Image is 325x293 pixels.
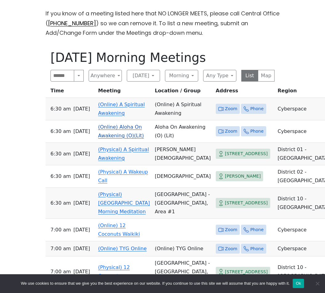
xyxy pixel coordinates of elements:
h1: [DATE] Morning Meetings [50,50,275,65]
span: [DATE] [73,244,90,253]
a: (Physical) 12 Coconuts [98,264,130,279]
th: Location / Group [152,86,213,98]
span: 7:00 AM [50,244,71,253]
span: Zoom [225,245,237,253]
a: [PHONE_NUMBER] [48,19,96,27]
a: (Online) Aloha On Awakening (O)(Lit) [98,124,144,138]
span: Zoom [225,105,237,113]
span: [DATE] [73,150,90,158]
span: [PERSON_NAME] [225,172,261,180]
span: [DATE] [73,127,90,136]
a: (Physical) A Wakeup Call [98,169,148,183]
th: Meeting [96,86,152,98]
td: [GEOGRAPHIC_DATA] - [GEOGRAPHIC_DATA], Area #1 [152,188,213,219]
td: [GEOGRAPHIC_DATA] - [GEOGRAPHIC_DATA], Area #1 [152,256,213,287]
span: Phone [250,105,263,113]
span: Phone [250,226,263,234]
span: [DATE] [73,226,90,234]
a: (Online) A Spiritual Awakening [98,102,145,116]
td: (Online) TYG Online [152,241,213,257]
span: [STREET_ADDRESS] [225,199,268,207]
p: If you know of a meeting listed here that NO LONGER MEETS, please call Central Office ( ) so we c... [46,9,279,38]
span: Phone [250,127,263,135]
th: Address [213,86,275,98]
a: (Physical) [GEOGRAPHIC_DATA] Morning Meditation [98,191,150,215]
span: 6:30 AM [50,105,71,113]
span: 6:30 AM [50,127,71,136]
td: [PERSON_NAME][DEMOGRAPHIC_DATA] [152,143,213,165]
span: [DATE] [73,172,90,181]
input: Search [50,70,74,82]
button: [DATE] [127,70,160,82]
span: [STREET_ADDRESS] [225,150,268,158]
a: (Online) TYG Online [98,246,147,251]
span: Zoom [225,226,237,234]
button: Any Type [203,70,236,82]
button: Map [258,70,275,82]
span: [STREET_ADDRESS] [225,268,268,276]
span: Zoom [225,127,237,135]
td: (Online) A Spiritual Awakening [152,98,213,120]
span: 6:30 AM [50,172,71,181]
button: List [241,70,258,82]
span: 6:30 AM [50,150,71,158]
span: [DATE] [73,105,90,113]
button: Morning [165,70,198,82]
button: Search [74,70,84,82]
th: Time [46,86,96,98]
a: (Online) 12 Coconuts Waikiki [98,223,140,237]
span: 7:00 AM [50,267,71,276]
span: 7:00 AM [50,226,71,234]
span: 6:30 AM [50,199,71,207]
span: [DATE] [73,267,90,276]
span: No [314,280,320,287]
span: Phone [250,245,263,253]
button: Anywhere [89,70,122,82]
span: We use cookies to ensure that we give you the best experience on our website. If you continue to ... [21,280,290,287]
td: [DEMOGRAPHIC_DATA] [152,165,213,188]
td: Aloha On Awakening (O) (Lit) [152,120,213,143]
a: (Physical) A Spiritual Awakening [98,146,149,161]
button: Ok [293,279,304,288]
span: [DATE] [73,199,90,207]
